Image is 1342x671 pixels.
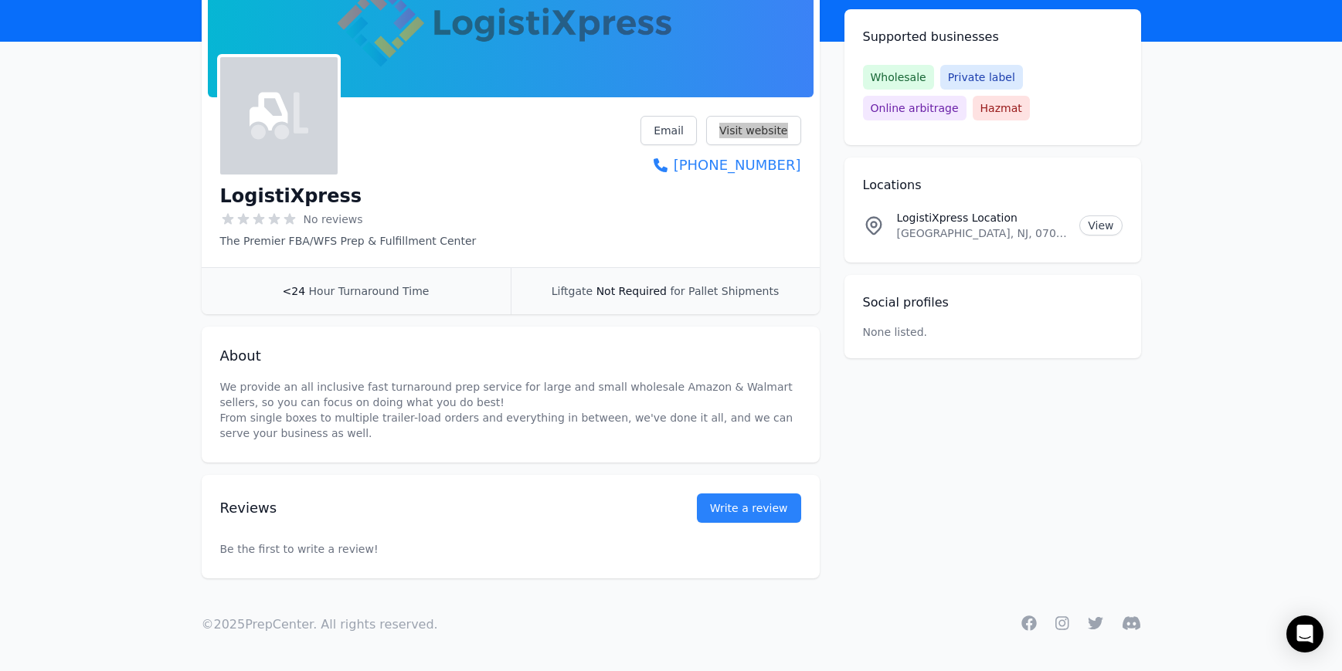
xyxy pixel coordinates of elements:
h2: Social profiles [863,293,1123,312]
p: © 2025 PrepCenter. All rights reserved. [202,615,438,634]
a: View [1079,215,1122,236]
h1: LogistiXpress [220,184,362,208]
span: Liftgate [552,285,593,297]
img: LogistiXpress [250,86,308,145]
h2: Supported businesses [863,28,1123,46]
span: <24 [283,285,306,297]
span: Not Required [596,285,667,297]
span: Online arbitrage [863,96,967,120]
p: [GEOGRAPHIC_DATA], NJ, 07065, [GEOGRAPHIC_DATA] [897,225,1068,241]
a: Write a review [697,493,801,523]
a: Visit website [706,116,801,145]
span: Wholesale [863,65,934,90]
div: Open Intercom Messenger [1286,615,1323,652]
p: The Premier FBA/WFS Prep & Fulfillment Center [220,233,477,249]
span: for Pallet Shipments [670,285,779,297]
p: We provide an all inclusive fast turnaround prep service for large and small wholesale Amazon & W... [220,379,801,441]
p: Be the first to write a review! [220,510,801,588]
h2: About [220,345,801,367]
span: No reviews [304,212,363,227]
span: Hour Turnaround Time [309,285,430,297]
span: Private label [940,65,1023,90]
p: LogistiXpress Location [897,210,1068,225]
h2: Reviews [220,497,647,519]
h2: Locations [863,176,1123,195]
a: Email [640,116,697,145]
span: Hazmat [973,96,1030,120]
a: [PHONE_NUMBER] [640,154,800,176]
p: None listed. [863,324,928,340]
